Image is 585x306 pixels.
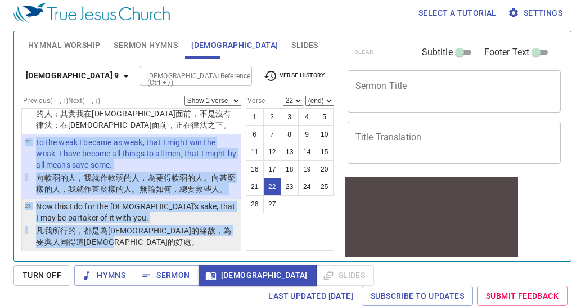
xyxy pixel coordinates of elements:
[25,202,31,209] span: 23
[143,69,230,82] input: Type Bible Reference
[298,160,316,178] button: 19
[263,108,281,126] button: 2
[263,143,281,161] button: 12
[23,97,100,104] label: Previous (←, ↑) Next (→, ↓)
[298,143,316,161] button: 14
[298,178,316,196] button: 24
[298,108,316,126] button: 4
[52,120,232,129] wg459: ；在[DEMOGRAPHIC_DATA]
[36,172,237,195] p: 向軟弱
[83,268,125,282] span: Hymns
[74,265,134,286] button: Hymns
[25,138,31,145] span: 22
[246,143,264,161] button: 11
[21,65,137,86] button: [DEMOGRAPHIC_DATA] 9
[13,3,170,23] img: True Jesus Church
[36,109,231,129] wg459: 的人；其實我在[DEMOGRAPHIC_DATA]
[371,289,464,303] span: Subscribe to Updates
[36,173,235,193] wg772: 的人，我就作
[36,237,199,246] wg2443: 要與人
[281,178,299,196] button: 23
[68,237,200,246] wg4791: 得
[132,184,227,193] wg3956: 。無論如何
[114,38,178,52] span: Sermon Hymns
[246,178,264,196] button: 21
[134,265,199,286] button: Sermon
[208,268,308,282] span: [DEMOGRAPHIC_DATA]
[211,184,227,193] wg5100: 人。
[264,69,325,83] span: Verse History
[92,184,227,193] wg1096: 甚麼樣的人
[36,98,235,129] wg459: 的人，為
[486,289,559,303] span: Submit Feedback
[204,184,227,193] wg4982: 些
[246,97,265,104] label: Verse
[506,3,567,24] button: Settings
[36,226,231,246] wg4160: 的，都是為[DEMOGRAPHIC_DATA]
[281,160,299,178] button: 18
[316,143,334,161] button: 15
[246,195,264,213] button: 26
[36,98,235,129] wg2770: 沒有律法
[36,98,235,129] wg459: 的人，我就作
[143,268,190,282] span: Sermon
[199,265,317,286] button: [DEMOGRAPHIC_DATA]
[343,175,520,267] iframe: from-child
[418,6,497,20] span: Select a tutorial
[298,125,316,143] button: 9
[183,120,231,129] wg235: 在律法
[172,184,227,193] wg3843: ，總要救
[76,237,199,246] wg1096: 這[DEMOGRAPHIC_DATA]的好處。
[60,184,227,193] wg3956: ，我就作
[316,108,334,126] button: 5
[36,225,237,247] p: 凡我所
[510,6,562,20] span: Settings
[36,226,231,246] wg5124: 行
[316,160,334,178] button: 20
[422,46,453,59] span: Subtitle
[263,125,281,143] button: 7
[22,268,61,282] span: Turn Off
[36,98,235,129] wg2443: 要得
[257,67,331,84] button: Verse History
[13,265,70,286] button: Turn Off
[60,237,200,246] wg846: 同
[191,38,278,52] span: [DEMOGRAPHIC_DATA]
[246,108,264,126] button: 1
[36,201,237,223] p: Now this I do for the [DEMOGRAPHIC_DATA]'s sake, that I may be partaker of it with you.
[484,46,530,59] span: Footer Text
[263,160,281,178] button: 17
[414,3,501,24] button: Select a tutorial
[281,125,299,143] button: 8
[26,69,119,83] b: [DEMOGRAPHIC_DATA] 9
[246,160,264,178] button: 16
[36,173,235,193] wg1096: 軟弱
[291,38,318,52] span: Slides
[316,125,334,143] button: 10
[263,178,281,196] button: 22
[281,143,299,161] button: 13
[316,178,334,196] button: 25
[36,137,237,170] p: to the weak I became as weak, that I might win the weak. I have become all things to all men, tha...
[28,38,101,52] span: Hymnal Worship
[263,195,281,213] button: 27
[246,125,264,143] button: 6
[268,289,353,303] span: Last updated [DATE]
[208,120,231,129] wg1772: 之下。
[281,108,299,126] button: 3
[36,173,235,193] wg772: 的人，為
[36,97,237,130] p: 向沒有律法
[152,120,232,129] wg5547: 面前，正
